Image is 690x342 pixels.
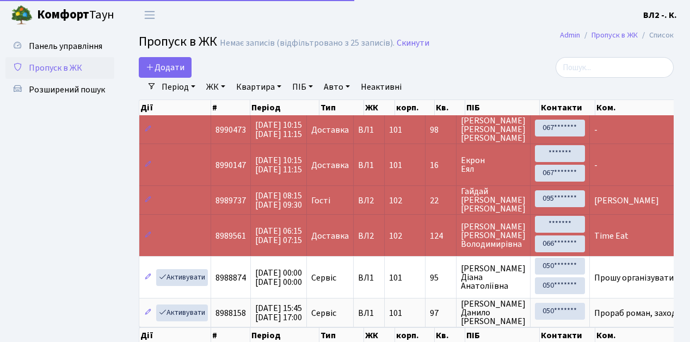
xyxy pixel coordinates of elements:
[29,84,105,96] span: Розширений пошук
[430,309,452,318] span: 97
[430,196,452,205] span: 22
[461,300,526,326] span: [PERSON_NAME] Данило [PERSON_NAME]
[37,6,114,24] span: Таун
[37,6,89,23] b: Комфорт
[215,195,246,207] span: 8989737
[211,100,250,115] th: #
[139,32,217,51] span: Пропуск в ЖК
[544,24,690,47] nav: breadcrumb
[5,79,114,101] a: Розширений пошук
[358,273,380,282] span: ВЛ1
[556,57,674,78] input: Пошук...
[389,272,402,284] span: 101
[594,159,597,171] span: -
[395,100,435,115] th: корп.
[311,161,349,170] span: Доставка
[215,272,246,284] span: 8988874
[255,302,302,324] span: [DATE] 15:45 [DATE] 17:00
[139,100,211,115] th: Дії
[5,57,114,79] a: Пропуск в ЖК
[430,161,452,170] span: 16
[389,195,402,207] span: 102
[5,35,114,57] a: Панель управління
[389,307,402,319] span: 101
[255,190,302,211] span: [DATE] 08:15 [DATE] 09:30
[311,309,336,318] span: Сервіс
[157,78,200,96] a: Період
[311,196,330,205] span: Гості
[358,126,380,134] span: ВЛ1
[319,78,354,96] a: Авто
[643,9,677,22] a: ВЛ2 -. К.
[540,100,595,115] th: Контакти
[364,100,395,115] th: ЖК
[29,62,82,74] span: Пропуск в ЖК
[465,100,540,115] th: ПІБ
[389,230,402,242] span: 102
[430,126,452,134] span: 98
[202,78,230,96] a: ЖК
[389,159,402,171] span: 101
[461,187,526,213] span: Гайдай [PERSON_NAME] [PERSON_NAME]
[358,161,380,170] span: ВЛ1
[356,78,406,96] a: Неактивні
[358,309,380,318] span: ВЛ1
[250,100,319,115] th: Період
[461,264,526,290] span: [PERSON_NAME] Діана Анатоліївна
[358,196,380,205] span: ВЛ2
[435,100,465,115] th: Кв.
[255,154,302,176] span: [DATE] 10:15 [DATE] 11:15
[594,230,629,242] span: Time Eat
[146,61,184,73] span: Додати
[592,29,638,41] a: Пропуск в ЖК
[255,225,302,246] span: [DATE] 06:15 [DATE] 07:15
[220,38,395,48] div: Немає записів (відфільтровано з 25 записів).
[319,100,364,115] th: Тип
[215,124,246,136] span: 8990473
[255,119,302,140] span: [DATE] 10:15 [DATE] 11:15
[461,156,526,173] span: Екрон Еял
[594,124,597,136] span: -
[11,4,33,26] img: logo.png
[29,40,102,52] span: Панель управління
[461,116,526,142] span: [PERSON_NAME] [PERSON_NAME] [PERSON_NAME]
[156,269,208,286] a: Активувати
[358,232,380,240] span: ВЛ2
[311,126,349,134] span: Доставка
[594,195,659,207] span: [PERSON_NAME]
[311,232,349,240] span: Доставка
[461,222,526,248] span: [PERSON_NAME] [PERSON_NAME] Володимирівна
[288,78,317,96] a: ПІБ
[232,78,286,96] a: Квартира
[139,57,192,78] a: Додати
[156,304,208,321] a: Активувати
[255,267,302,288] span: [DATE] 00:00 [DATE] 00:00
[215,159,246,171] span: 8990147
[136,6,163,24] button: Переключити навігацію
[215,307,246,319] span: 8988158
[430,273,452,282] span: 95
[643,9,677,21] b: ВЛ2 -. К.
[215,230,246,242] span: 8989561
[560,29,580,41] a: Admin
[430,232,452,240] span: 124
[397,38,429,48] a: Скинути
[638,29,674,41] li: Список
[389,124,402,136] span: 101
[311,273,336,282] span: Сервіс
